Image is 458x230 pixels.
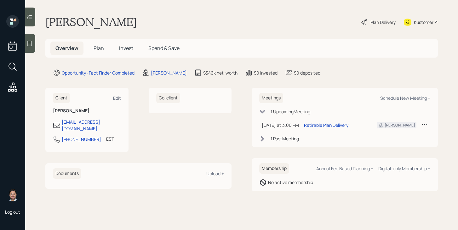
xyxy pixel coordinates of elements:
h1: [PERSON_NAME] [45,15,137,29]
span: Spend & Save [148,45,180,52]
div: $346k net-worth [203,70,238,76]
div: Retirable Plan Delivery [304,122,348,128]
div: $0 deposited [294,70,320,76]
div: Plan Delivery [370,19,396,25]
div: Schedule New Meeting + [380,95,430,101]
h6: Membership [259,163,289,174]
div: [PERSON_NAME] [151,70,187,76]
span: Invest [119,45,133,52]
div: Digital-only Membership + [378,165,430,171]
div: Kustomer [414,19,433,25]
div: 1 Past Meeting [271,135,299,142]
h6: Client [53,93,70,103]
div: Log out [5,209,20,215]
div: [EMAIL_ADDRESS][DOMAIN_NAME] [62,119,121,132]
div: 1 Upcoming Meeting [271,108,310,115]
div: Upload + [206,171,224,177]
img: michael-russo-headshot.png [6,189,19,201]
div: Opportunity · Fact Finder Completed [62,70,135,76]
div: Annual Fee Based Planning + [316,165,373,171]
div: [PERSON_NAME] [385,122,415,128]
div: No active membership [268,179,313,186]
h6: Meetings [259,93,283,103]
span: Overview [55,45,78,52]
span: Plan [94,45,104,52]
h6: Co-client [156,93,180,103]
div: [DATE] at 3:00 PM [262,122,299,128]
div: Edit [113,95,121,101]
div: EST [106,136,114,142]
h6: [PERSON_NAME] [53,108,121,114]
h6: Documents [53,168,81,179]
div: $0 invested [254,70,278,76]
div: [PHONE_NUMBER] [62,136,101,143]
